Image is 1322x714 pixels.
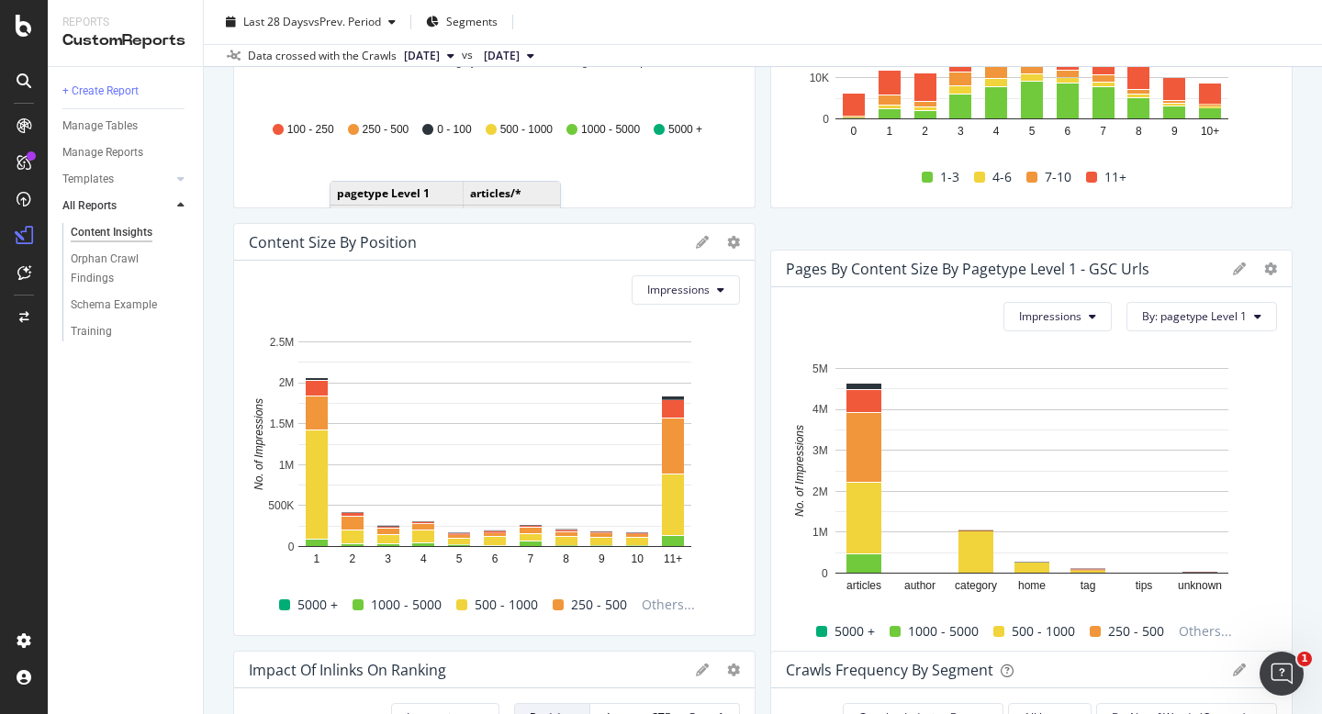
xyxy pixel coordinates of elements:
text: tag/* [574,57,595,68]
button: Impressions [632,275,740,305]
div: Templates [62,170,114,189]
a: Templates [62,170,172,189]
text: 2 [349,552,355,565]
a: Schema Example [71,296,190,315]
text: 11+ [664,552,682,565]
td: pagetype Level 1 [330,182,464,206]
div: Content Size by PositionImpressionsA chart.5000 +1000 - 5000500 - 1000250 - 500Others... [233,223,756,636]
text: 8 [563,552,569,565]
span: By: pagetype Level 1 [1142,308,1247,324]
span: 5000 + [668,122,702,138]
span: 1000 - 5000 [581,122,640,138]
text: 5 [456,552,463,565]
span: 1000 - 5000 [371,594,442,616]
text: 4 [420,552,427,565]
span: 250 - 500 [571,594,627,616]
button: Segments [419,7,505,37]
a: Training [71,322,190,341]
span: 2025 Aug. 31st [404,48,440,64]
div: Orphan Crawl Findings [71,250,174,288]
text: home [1018,579,1046,592]
text: articles/* [316,57,355,68]
text: author [904,579,935,592]
a: Manage Reports [62,143,190,162]
div: Training [71,322,112,341]
div: Impact of Inlinks on Ranking [249,661,446,679]
td: articles/* [464,182,560,206]
span: 250 - 500 [363,122,409,138]
span: 250 - 500 [1108,620,1164,642]
div: Pages by Content Size by pagetype Level 1 - GSC UrlsImpressionsBy: pagetype Level 1A chart.5000 +... [770,250,1293,663]
text: articles [846,579,881,592]
svg: A chart. [786,359,1277,616]
div: Data crossed with the Crawls [248,48,397,64]
span: 500 - 1000 [500,122,553,138]
span: 4-6 [992,166,1012,188]
text: unknown/* [685,57,733,68]
text: 3 [958,125,964,138]
text: tips [1136,579,1153,592]
text: 4 [993,125,1000,138]
button: Last 28 DaysvsPrev. Period [218,7,403,37]
div: All Reports [62,196,117,216]
text: home/* [506,57,539,68]
td: 250 - 500 [464,206,560,246]
span: 500 - 1000 [1012,620,1075,642]
div: A chart. [249,332,740,589]
text: 10 [632,552,644,565]
span: 0 - 100 [437,122,471,138]
div: Manage Tables [62,117,138,136]
text: 500K [268,499,294,512]
span: 500 - 1000 [475,594,538,616]
span: 5000 + [835,620,875,642]
text: 1M [279,459,295,472]
span: 7-10 [1045,166,1071,188]
div: Manage Reports [62,143,143,162]
text: tag [1081,579,1096,592]
span: vs [462,47,476,63]
td: No. of Words (Content) [330,206,464,246]
span: vs Prev. Period [308,14,381,29]
span: Last 28 Days [243,14,308,29]
text: No. of Impressions [252,398,265,490]
div: Pages by Content Size by pagetype Level 1 - GSC Urls [786,260,1149,278]
text: 1 [314,552,320,565]
text: 7 [1100,125,1106,138]
span: 1-3 [940,166,959,188]
text: 9 [1171,125,1178,138]
div: CustomReports [62,30,188,51]
text: 1 [886,125,892,138]
text: 6 [1064,125,1070,138]
text: 2M [812,485,828,498]
a: All Reports [62,196,172,216]
text: 3 [385,552,391,565]
text: 4M [812,403,828,416]
text: 0 [851,125,857,138]
button: Impressions [1003,302,1112,331]
button: [DATE] [397,45,462,67]
div: Reports [62,15,188,30]
span: Others... [1171,620,1239,642]
div: Crawls Frequency By Segment [786,661,993,679]
text: 2M [279,376,295,389]
a: Content Insights [71,223,190,242]
text: unknown [1178,579,1222,592]
span: Impressions [1019,308,1081,324]
text: 0 [822,567,828,580]
text: tips/* [635,57,658,68]
text: author/* [380,57,416,68]
span: 1 [1297,652,1312,666]
text: 7 [527,552,533,565]
div: Content Size by Position [249,233,417,251]
text: category/* [437,57,483,68]
div: Schema Example [71,296,157,315]
text: 10+ [1201,125,1219,138]
text: No. of Impressions [793,425,806,517]
text: category [955,579,997,592]
span: 100 - 250 [287,122,334,138]
span: 11+ [1104,166,1126,188]
text: 3M [812,444,828,457]
span: Others... [634,594,702,616]
text: 0 [288,541,295,553]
